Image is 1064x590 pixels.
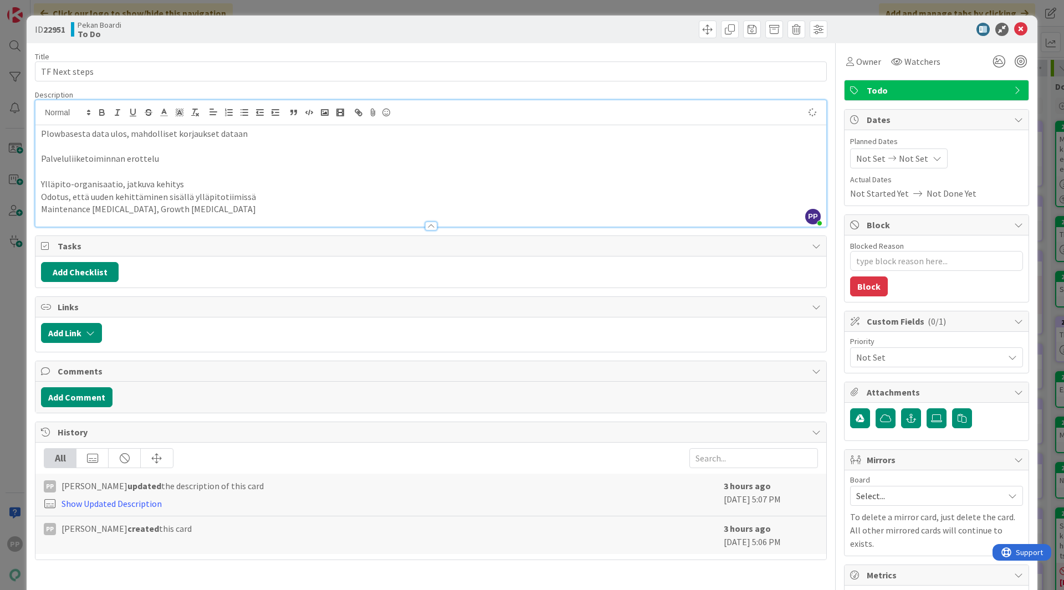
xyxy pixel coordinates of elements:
span: Not Done Yet [927,187,976,200]
p: Maintenance [MEDICAL_DATA], Growth [MEDICAL_DATA] [41,203,821,216]
span: Comments [58,365,806,378]
span: Pekan Boardi [78,20,121,29]
div: [DATE] 5:07 PM [724,479,818,510]
span: History [58,425,806,439]
label: Title [35,52,49,61]
span: Select... [856,488,998,504]
span: Not Started Yet [850,187,909,200]
span: Not Set [899,152,928,165]
p: Ylläpito-organisaatio, jatkuva kehitys [41,178,821,191]
span: Dates [867,113,1009,126]
input: Search... [689,448,818,468]
span: Mirrors [867,453,1009,466]
span: Description [35,90,73,100]
button: Block [850,276,888,296]
b: created [127,523,159,534]
span: Custom Fields [867,315,1009,328]
input: type card name here... [35,61,827,81]
div: [DATE] 5:06 PM [724,522,818,548]
span: Not Set [856,350,998,365]
b: 22951 [43,24,65,35]
span: ( 0/1 ) [928,316,946,327]
span: ID [35,23,65,36]
div: PP [44,523,56,535]
b: 3 hours ago [724,523,771,534]
button: Add Link [41,323,102,343]
button: Add Comment [41,387,112,407]
span: PP [805,209,821,224]
span: Block [867,218,1009,232]
span: Todo [867,84,1009,97]
span: Actual Dates [850,174,1023,186]
label: Blocked Reason [850,241,904,251]
b: updated [127,480,161,491]
span: Attachments [867,386,1009,399]
div: Priority [850,337,1023,345]
span: Watchers [904,55,940,68]
p: Palveluliiketoiminnan erottelu [41,152,821,165]
div: All [44,449,76,468]
span: Metrics [867,568,1009,582]
button: Add Checklist [41,262,119,282]
span: Board [850,476,870,484]
span: Tasks [58,239,806,253]
p: Odotus, että uuden kehittäminen sisällä ylläpitotiimissä [41,191,821,203]
span: [PERSON_NAME] the description of this card [62,479,264,492]
span: Links [58,300,806,314]
b: 3 hours ago [724,480,771,491]
div: PP [44,480,56,492]
b: To Do [78,29,121,38]
p: Plowbasesta data ulos, mahdolliset korjaukset dataan [41,127,821,140]
span: [PERSON_NAME] this card [62,522,192,535]
p: To delete a mirror card, just delete the card. All other mirrored cards will continue to exists. [850,510,1023,550]
span: Not Set [856,152,886,165]
span: Support [23,2,50,15]
span: Owner [856,55,881,68]
a: Show Updated Description [62,498,162,509]
span: Planned Dates [850,136,1023,147]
